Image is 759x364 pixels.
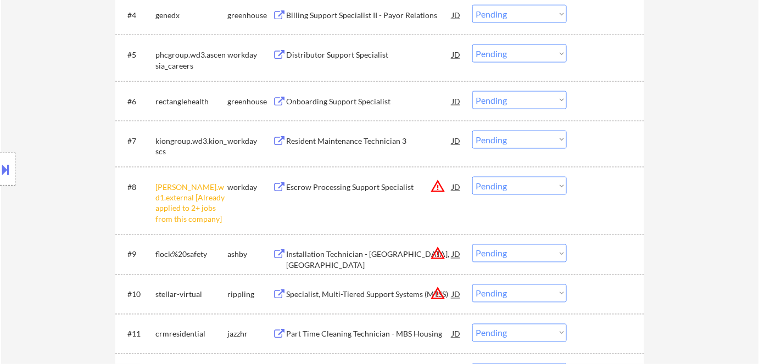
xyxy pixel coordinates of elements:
div: #5 [127,49,147,60]
div: rippling [227,289,272,300]
div: phcgroup.wd3.ascensia_careers [155,49,227,71]
button: warning_amber [430,246,445,261]
div: crmresidential [155,329,227,340]
div: JD [451,177,462,197]
div: Resident Maintenance Technician 3 [286,136,452,147]
div: Distributor Support Specialist [286,49,452,60]
div: workday [227,136,272,147]
div: Part Time Cleaning Technician - MBS Housing [286,329,452,340]
div: JD [451,91,462,111]
div: greenhouse [227,96,272,107]
div: ashby [227,249,272,260]
div: jazzhr [227,329,272,340]
button: warning_amber [430,178,445,194]
div: JD [451,44,462,64]
div: JD [451,324,462,344]
div: Onboarding Support Specialist [286,96,452,107]
div: JD [451,131,462,150]
div: Installation Technician - [GEOGRAPHIC_DATA], [GEOGRAPHIC_DATA] [286,249,452,271]
div: #4 [127,10,147,21]
div: greenhouse [227,10,272,21]
div: Specialist, Multi-Tiered Support Systems (MTSS) [286,289,452,300]
div: JD [451,5,462,25]
div: Escrow Processing Support Specialist [286,182,452,193]
div: Billing Support Specialist II - Payor Relations [286,10,452,21]
div: genedx [155,10,227,21]
button: warning_amber [430,286,445,301]
div: workday [227,49,272,60]
div: workday [227,182,272,193]
div: JD [451,284,462,304]
div: stellar-virtual [155,289,227,300]
div: JD [451,244,462,264]
div: #11 [127,329,147,340]
div: #10 [127,289,147,300]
